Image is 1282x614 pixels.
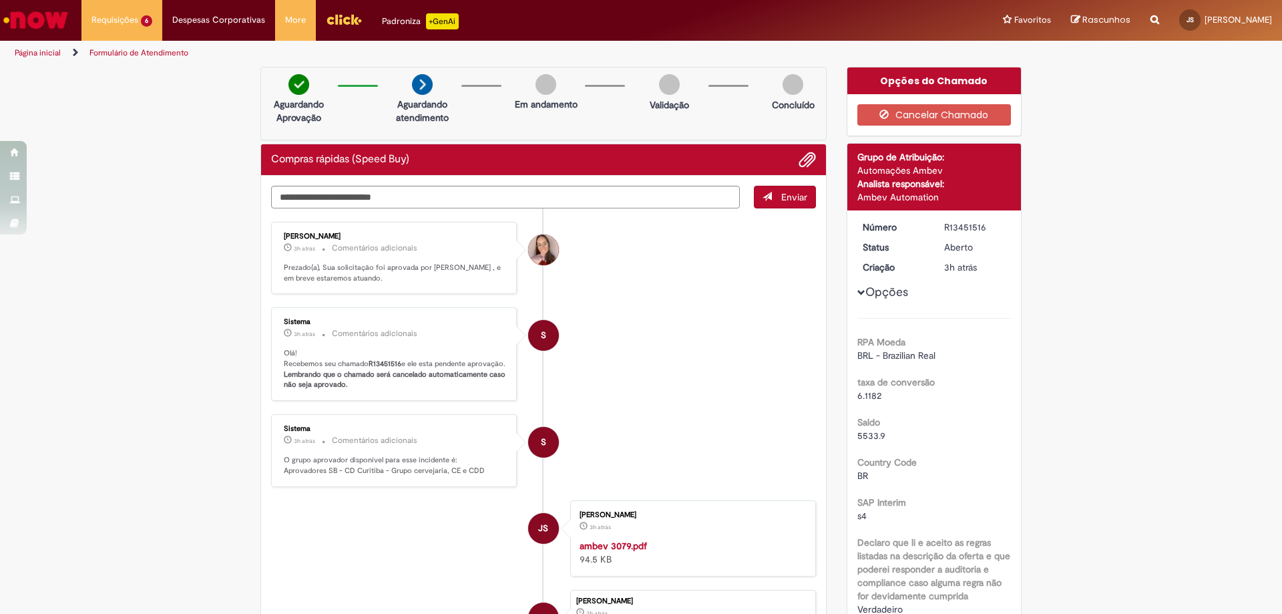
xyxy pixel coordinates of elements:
[538,512,548,545] span: JS
[857,390,881,402] span: 6.1182
[89,47,188,58] a: Formulário de Atendimento
[847,67,1022,94] div: Opções do Chamado
[857,430,885,442] span: 5533.9
[528,427,559,458] div: System
[580,540,647,552] a: ambev 3079.pdf
[528,235,559,265] div: Eduarda Duz Lira
[294,245,315,253] time: 27/08/2025 10:38:15
[944,261,977,273] span: 3h atrás
[772,98,815,112] p: Concluído
[326,9,362,29] img: click_logo_yellow_360x200.png
[528,513,559,544] div: Joao Pedro Hermann Sensi
[857,470,868,482] span: BR
[541,426,546,458] span: S
[284,318,506,326] div: Sistema
[294,437,315,445] span: 3h atrás
[857,177,1012,190] div: Analista responsável:
[541,319,546,351] span: S
[580,511,802,519] div: [PERSON_NAME]
[382,13,459,29] div: Padroniza
[944,220,1006,234] div: R13451516
[141,15,152,27] span: 6
[284,369,507,390] b: Lembrando que o chamado será cancelado automaticamente caso não seja aprovado.
[857,376,935,388] b: taxa de conversão
[857,510,867,522] span: s4
[1071,14,1130,27] a: Rascunhos
[1187,15,1194,24] span: JS
[332,243,417,254] small: Comentários adicionais
[284,455,506,476] p: O grupo aprovador disponível para esse incidente é: Aprovadores SB - CD Curitiba - Grupo cervejar...
[1205,14,1272,25] span: [PERSON_NAME]
[412,74,433,95] img: arrow-next.png
[284,348,506,390] p: Olá! Recebemos seu chamado e ele esta pendente aprovação.
[294,245,315,253] span: 3h atrás
[944,241,1006,254] div: Aberto
[285,13,306,27] span: More
[10,41,845,65] ul: Trilhas de página
[426,13,459,29] p: +GenAi
[1014,13,1051,27] span: Favoritos
[781,191,807,203] span: Enviar
[271,186,740,208] textarea: Digite sua mensagem aqui...
[857,150,1012,164] div: Grupo de Atribuição:
[15,47,61,58] a: Página inicial
[284,263,506,283] p: Prezado(a), Sua solicitação foi aprovada por [PERSON_NAME] , e em breve estaremos atuando.
[857,416,880,428] b: Saldo
[590,523,611,531] span: 3h atrás
[294,330,315,338] time: 27/08/2025 10:34:24
[390,98,455,124] p: Aguardando atendimento
[944,261,977,273] time: 27/08/2025 10:34:12
[754,186,816,208] button: Enviar
[857,104,1012,126] button: Cancelar Chamado
[1082,13,1130,26] span: Rascunhos
[91,13,138,27] span: Requisições
[853,261,935,274] dt: Criação
[294,437,315,445] time: 27/08/2025 10:34:20
[857,536,1010,602] b: Declaro que li e aceito as regras listadas na descrição da oferta e que poderei responder a audit...
[1,7,70,33] img: ServiceNow
[590,523,611,531] time: 27/08/2025 10:33:54
[332,328,417,339] small: Comentários adicionais
[528,320,559,351] div: System
[857,190,1012,204] div: Ambev Automation
[284,425,506,433] div: Sistema
[369,359,401,369] b: R13451516
[857,336,905,348] b: RPA Moeda
[288,74,309,95] img: check-circle-green.png
[536,74,556,95] img: img-circle-grey.png
[271,154,409,166] h2: Compras rápidas (Speed Buy) Histórico de tíquete
[783,74,803,95] img: img-circle-grey.png
[332,435,417,446] small: Comentários adicionais
[853,220,935,234] dt: Número
[580,539,802,566] div: 94.5 KB
[266,98,331,124] p: Aguardando Aprovação
[857,164,1012,177] div: Automações Ambev
[944,261,1006,274] div: 27/08/2025 10:34:12
[576,597,809,605] div: [PERSON_NAME]
[284,233,506,241] div: [PERSON_NAME]
[799,151,816,168] button: Adicionar anexos
[294,330,315,338] span: 3h atrás
[857,456,917,468] b: Country Code
[857,496,906,508] b: SAP Interim
[515,98,578,111] p: Em andamento
[172,13,265,27] span: Despesas Corporativas
[650,98,689,112] p: Validação
[659,74,680,95] img: img-circle-grey.png
[853,241,935,254] dt: Status
[857,349,935,361] span: BRL - Brazilian Real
